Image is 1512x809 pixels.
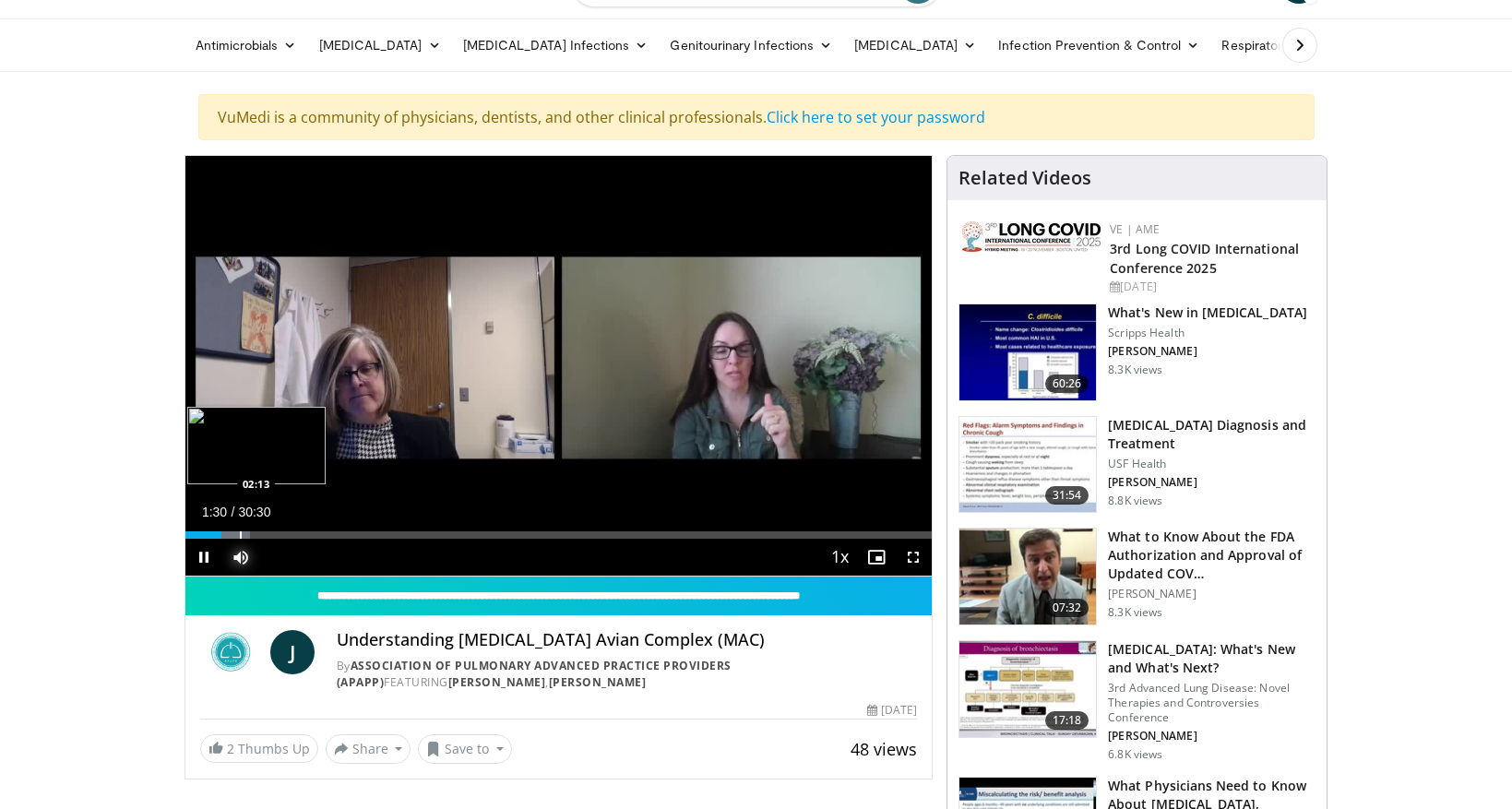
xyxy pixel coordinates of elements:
[1045,375,1089,393] span: 60:26
[1108,681,1316,725] p: 3rd Advanced Lung Disease: Novel Therapies and Controversies Conference
[452,27,660,64] a: [MEDICAL_DATA] Infections
[238,505,270,519] span: 30:30
[958,303,1316,401] a: 60:26 What's New in [MEDICAL_DATA] Scripps Health [PERSON_NAME] 8.3K views
[185,531,933,539] div: Progress Bar
[185,27,308,64] a: Antimicrobials
[1108,587,1316,601] p: [PERSON_NAME]
[1108,344,1307,359] p: [PERSON_NAME]
[270,630,315,674] a: J
[1108,416,1316,453] h3: [MEDICAL_DATA] Diagnosis and Treatment
[1108,475,1316,490] p: [PERSON_NAME]
[1045,486,1089,505] span: 31:54
[959,417,1096,513] img: 912d4c0c-18df-4adc-aa60-24f51820003e.150x105_q85_crop-smart_upscale.jpg
[659,27,843,64] a: Genitourinary Infections
[1108,528,1316,583] h3: What to Know About the FDA Authorization and Approval of Updated COV…
[308,27,452,64] a: [MEDICAL_DATA]
[867,702,917,719] div: [DATE]
[1108,326,1307,340] p: Scripps Health
[851,738,917,760] span: 48 views
[1108,363,1162,377] p: 8.3K views
[1110,240,1299,277] a: 3rd Long COVID International Conference 2025
[549,674,647,690] a: [PERSON_NAME]
[959,304,1096,400] img: 8828b190-63b7-4755-985f-be01b6c06460.150x105_q85_crop-smart_upscale.jpg
[987,27,1210,64] a: Infection Prevention & Control
[843,27,987,64] a: [MEDICAL_DATA]
[959,529,1096,625] img: a1e50555-b2fd-4845-bfdc-3eac51376964.150x105_q85_crop-smart_upscale.jpg
[326,734,411,764] button: Share
[222,539,259,576] button: Mute
[1108,303,1307,322] h3: What's New in [MEDICAL_DATA]
[227,740,234,757] span: 2
[1110,221,1160,237] a: VE | AME
[1045,599,1089,617] span: 07:32
[1108,747,1162,762] p: 6.8K views
[821,539,858,576] button: Playback Rate
[1045,711,1089,730] span: 17:18
[958,640,1316,762] a: 17:18 [MEDICAL_DATA]: What's New and What's Next? 3rd Advanced Lung Disease: Novel Therapies and ...
[1108,605,1162,620] p: 8.3K views
[418,734,512,764] button: Save to
[232,505,235,519] span: /
[962,221,1101,252] img: a2792a71-925c-4fc2-b8ef-8d1b21aec2f7.png.150x105_q85_autocrop_double_scale_upscale_version-0.2.jpg
[959,641,1096,737] img: 8723abe7-f9a9-4f6c-9b26-6bd057632cd6.150x105_q85_crop-smart_upscale.jpg
[187,407,326,484] img: image.jpeg
[202,505,227,519] span: 1:30
[200,734,318,763] a: 2 Thumbs Up
[337,658,918,691] div: By FEATURING ,
[1108,494,1162,508] p: 8.8K views
[337,630,918,650] h4: Understanding [MEDICAL_DATA] Avian Complex (MAC)
[958,416,1316,514] a: 31:54 [MEDICAL_DATA] Diagnosis and Treatment USF Health [PERSON_NAME] 8.8K views
[1108,640,1316,677] h3: [MEDICAL_DATA]: What's New and What's Next?
[448,674,546,690] a: [PERSON_NAME]
[185,539,222,576] button: Pause
[1108,457,1316,471] p: USF Health
[198,94,1315,140] div: VuMedi is a community of physicians, dentists, and other clinical professionals.
[1110,279,1312,295] div: [DATE]
[1108,729,1316,744] p: [PERSON_NAME]
[767,107,985,127] a: Click here to set your password
[858,539,895,576] button: Enable picture-in-picture mode
[1210,27,1382,64] a: Respiratory Infections
[958,528,1316,625] a: 07:32 What to Know About the FDA Authorization and Approval of Updated COV… [PERSON_NAME] 8.3K views
[185,156,933,577] video-js: Video Player
[895,539,932,576] button: Fullscreen
[200,630,263,674] img: Association of Pulmonary Advanced Practice Providers (APAPP)
[337,658,732,690] a: Association of Pulmonary Advanced Practice Providers (APAPP)
[958,167,1091,189] h4: Related Videos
